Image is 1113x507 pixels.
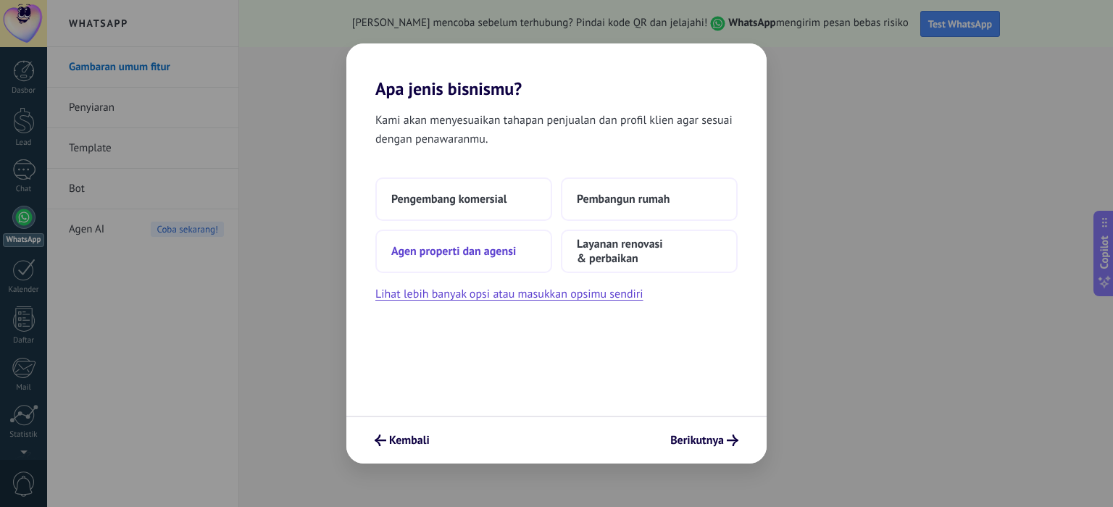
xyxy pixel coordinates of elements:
span: Kami akan menyesuaikan tahapan penjualan dan profil klien agar sesuai dengan penawaranmu. [375,111,738,148]
span: Layanan renovasi & perbaikan [577,237,722,266]
span: Pembangun rumah [577,192,670,206]
button: Kembali [368,428,436,453]
span: Kembali [389,435,430,445]
button: Berikutnya [664,428,745,453]
button: Pengembang komersial [375,177,552,221]
button: Lihat lebih banyak opsi atau masukkan opsimu sendiri [375,285,643,303]
button: Layanan renovasi & perbaikan [561,230,738,273]
h2: Apa jenis bisnismu? [346,43,767,99]
span: Berikutnya [670,435,724,445]
button: Agen properti dan agensi [375,230,552,273]
span: Agen properti dan agensi [391,244,516,259]
button: Pembangun rumah [561,177,738,221]
span: Pengembang komersial [391,192,507,206]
